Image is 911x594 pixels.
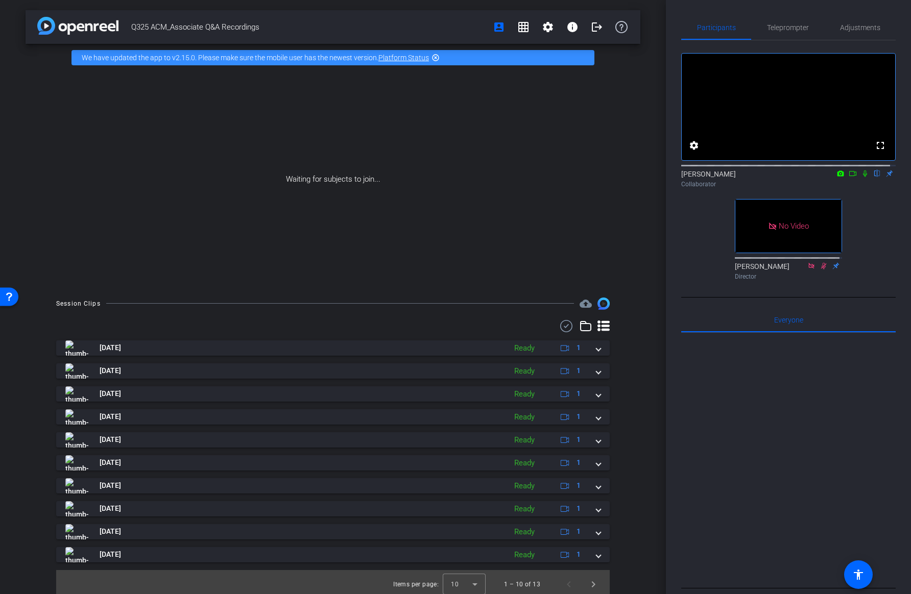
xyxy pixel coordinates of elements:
mat-expansion-panel-header: thumb-nail[DATE]Ready1 [56,432,610,448]
span: Everyone [774,316,803,324]
span: 1 [577,342,581,353]
img: thumb-nail [65,363,88,379]
div: Items per page: [393,579,439,589]
mat-icon: settings [542,21,554,33]
span: [DATE] [100,503,121,514]
div: Ready [509,549,540,561]
img: thumb-nail [65,501,88,516]
mat-icon: grid_on [517,21,530,33]
span: Participants [697,24,736,31]
div: Ready [509,434,540,446]
mat-expansion-panel-header: thumb-nail[DATE]Ready1 [56,409,610,425]
img: app-logo [37,17,118,35]
mat-icon: accessibility [852,568,865,581]
span: [DATE] [100,388,121,399]
span: 1 [577,480,581,491]
div: Ready [509,457,540,469]
div: Ready [509,388,540,400]
mat-expansion-panel-header: thumb-nail[DATE]Ready1 [56,363,610,379]
img: thumb-nail [65,524,88,539]
div: Waiting for subjects to join... [26,71,640,287]
mat-icon: logout [591,21,603,33]
span: [DATE] [100,549,121,560]
span: Destinations for your clips [580,298,592,310]
span: 1 [577,388,581,399]
img: thumb-nail [65,409,88,425]
span: Teleprompter [767,24,809,31]
div: Ready [509,526,540,538]
mat-icon: account_box [493,21,505,33]
span: [DATE] [100,342,121,353]
mat-expansion-panel-header: thumb-nail[DATE]Ready1 [56,547,610,562]
span: 1 [577,526,581,537]
span: 1 [577,434,581,445]
span: 1 [577,549,581,560]
mat-icon: settings [688,139,700,152]
mat-expansion-panel-header: thumb-nail[DATE]Ready1 [56,386,610,402]
span: 1 [577,503,581,514]
span: [DATE] [100,411,121,422]
mat-expansion-panel-header: thumb-nail[DATE]Ready1 [56,524,610,539]
span: [DATE] [100,457,121,468]
mat-icon: highlight_off [431,54,440,62]
span: 1 [577,365,581,376]
span: 1 [577,411,581,422]
div: Ready [509,480,540,492]
img: thumb-nail [65,547,88,562]
mat-icon: fullscreen [874,139,886,152]
a: Platform Status [378,54,429,62]
img: Session clips [597,298,610,310]
span: 1 [577,457,581,468]
img: thumb-nail [65,340,88,356]
div: [PERSON_NAME] [735,261,842,281]
img: thumb-nail [65,386,88,402]
div: 1 – 10 of 13 [504,579,540,589]
span: Adjustments [840,24,880,31]
img: thumb-nail [65,432,88,448]
mat-expansion-panel-header: thumb-nail[DATE]Ready1 [56,478,610,493]
mat-expansion-panel-header: thumb-nail[DATE]Ready1 [56,501,610,516]
mat-expansion-panel-header: thumb-nail[DATE]Ready1 [56,340,610,356]
div: Ready [509,365,540,377]
span: [DATE] [100,526,121,537]
div: Director [735,272,842,281]
div: Ready [509,411,540,423]
span: [DATE] [100,365,121,376]
span: No Video [779,221,809,231]
div: We have updated the app to v2.15.0. Please make sure the mobile user has the newest version. [71,50,594,65]
span: [DATE] [100,434,121,445]
div: Ready [509,342,540,354]
span: [DATE] [100,480,121,491]
div: Ready [509,503,540,515]
div: Collaborator [681,180,896,189]
img: thumb-nail [65,455,88,471]
img: thumb-nail [65,478,88,493]
div: Session Clips [56,299,101,309]
span: Q325 ACM_Associate Q&A Recordings [131,17,487,37]
mat-icon: info [566,21,579,33]
div: [PERSON_NAME] [681,169,896,189]
mat-icon: cloud_upload [580,298,592,310]
mat-expansion-panel-header: thumb-nail[DATE]Ready1 [56,455,610,471]
mat-icon: flip [871,168,883,178]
